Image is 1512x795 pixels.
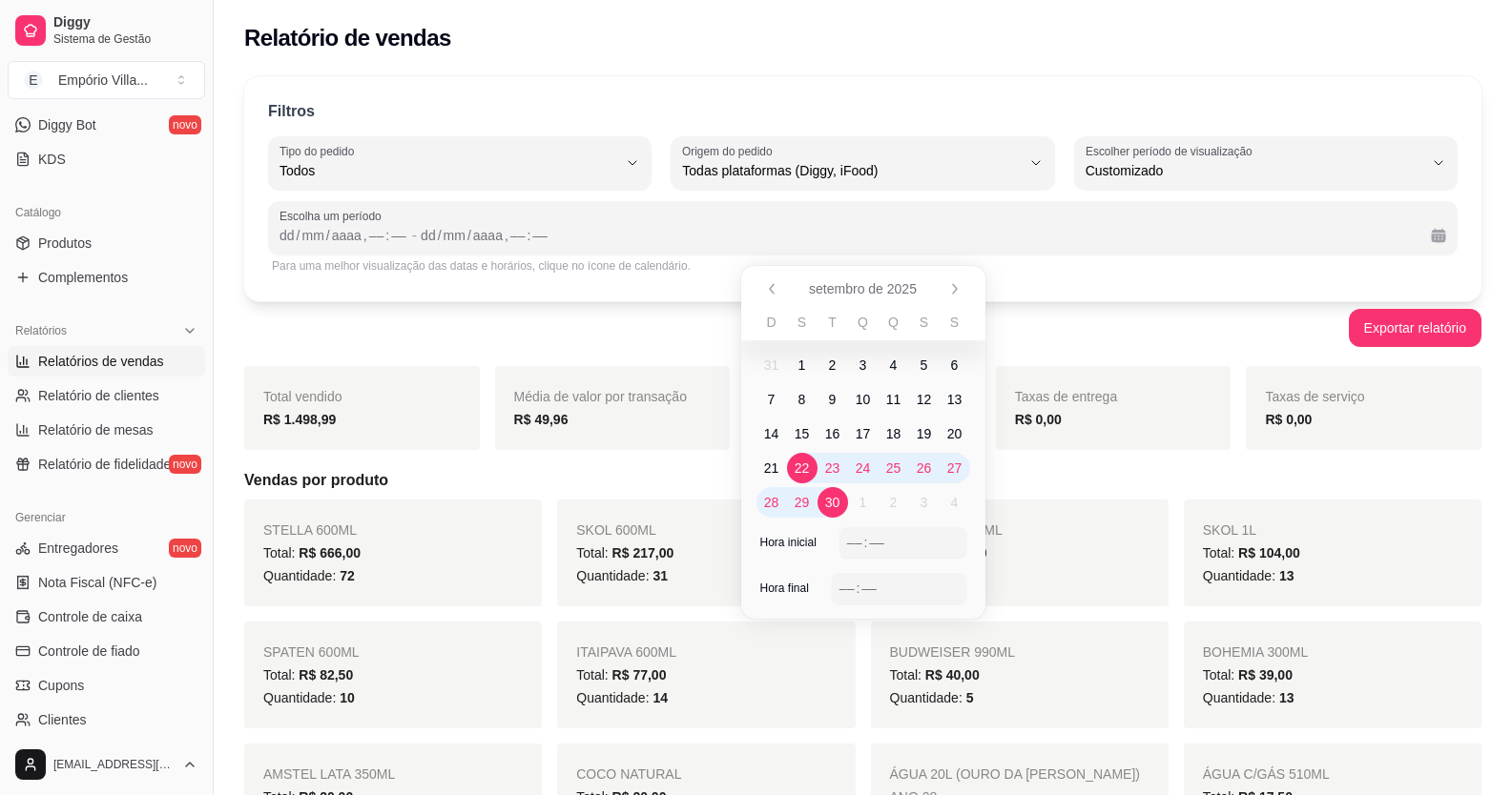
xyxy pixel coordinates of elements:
div: Calendário [741,266,985,619]
span: 3 [921,493,928,512]
span: 2 [890,493,898,512]
span: SKOL 1L [1203,522,1256,538]
span: Quantidade: [890,690,974,705]
span: Hora inicial [760,535,817,550]
h5: Vendas por produto [244,469,1481,492]
span: quinta-feira, 2 de outubro de 2025 [879,487,909,518]
span: domingo, 14 de setembro de 2025 [756,418,787,449]
span: 19 [917,424,932,443]
span: Quantidade: [576,690,668,705]
span: ITAIPAVA 600ML [576,644,676,660]
span: S [920,313,928,332]
strong: R$ 0,00 [1265,412,1312,427]
span: Q [858,313,868,332]
span: segunda-feira, 15 de setembro de 2025 [787,418,818,449]
button: Anterior [756,274,787,304]
div: mês, Data inicial, [300,226,325,245]
span: R$ 40,00 [925,667,980,683]
span: Total: [576,667,666,683]
span: Taxas de entrega [1015,389,1117,404]
label: Escolher período de visualização [1086,143,1258,159]
span: sexta-feira, 5 de setembro de 2025 [909,350,940,380]
span: terça-feira, 23 de setembro de 2025 selecionado [818,453,848,483]
span: Customizado [1086,161,1423,180]
div: : [383,226,391,245]
span: 14 [652,690,668,705]
span: 24 [856,459,871,478]
div: hora, Data inicial, [367,226,386,245]
span: Controle de fiado [38,642,140,661]
button: Exportar relatório [1349,309,1481,347]
span: Complementos [38,268,128,287]
span: 27 [947,459,963,478]
span: sexta-feira, 19 de setembro de 2025 [909,418,940,449]
span: 22 [795,459,810,478]
strong: R$ 0,00 [1015,412,1062,427]
span: sexta-feira, 3 de outubro de 2025 [909,487,940,518]
span: 1 [798,356,806,375]
span: 7 [768,390,776,409]
span: 5 [966,690,974,705]
span: Relatório de fidelidade [38,455,171,474]
span: 5 [921,356,928,375]
span: terça-feira, 2 de setembro de 2025 [818,350,848,380]
span: Entregadores [38,539,118,558]
span: HEINEKEN 600ML [890,522,1003,538]
span: Média de valor por transação [514,389,687,404]
span: 1 [860,493,867,512]
button: Select a team [8,61,205,99]
p: Filtros [268,100,315,123]
span: 18 [886,424,901,443]
span: 8 [798,390,806,409]
span: 26 [917,459,932,478]
div: minuto, Data inicial, [389,226,408,245]
span: 72 [340,568,355,583]
span: Total: [890,667,980,683]
span: Quantidade: [576,568,668,583]
strong: R$ 49,96 [514,412,569,427]
span: SPATEN 600ML [263,644,360,660]
span: - [412,224,417,247]
span: 10 [340,690,355,705]
div: / [295,226,302,245]
span: BOHEMIA 300ML [1203,644,1309,660]
div: Empório Villa ... [58,71,148,90]
span: 25 [886,459,901,478]
span: AMSTEL LATA 350ML [263,766,395,782]
span: quinta-feira, 4 de setembro de 2025 [879,350,909,380]
span: sexta-feira, 12 de setembro de 2025 [909,384,940,415]
button: Calendário [1423,220,1454,251]
span: Total: [1203,667,1293,683]
span: Total: [263,545,361,561]
span: 13 [1279,690,1295,705]
span: Quantidade: [263,690,355,705]
div: Catálogo [8,197,205,228]
table: setembro de 2025 [741,312,985,520]
span: segunda-feira, 1 de setembro de 2025 [787,350,818,380]
span: R$ 666,00 [299,545,361,561]
div: minuto, [860,579,879,598]
div: , [362,226,369,245]
button: Próximo [940,274,970,304]
span: R$ 82,50 [299,667,353,683]
div: Para uma melhor visualização das datas e horários, clique no ícone de calendário. [272,258,1454,274]
span: 13 [1279,568,1295,583]
div: dia, Data inicial, [278,226,297,245]
span: 13 [947,390,963,409]
span: 20 [947,424,963,443]
span: 2 [829,356,837,375]
span: 29 [795,493,810,512]
span: 15 [795,424,810,443]
div: Gerenciar [8,502,205,533]
span: 3 [860,356,867,375]
span: segunda-feira, 8 de setembro de 2025 [787,384,818,415]
span: Cupons [38,676,84,695]
span: 21 [764,459,779,478]
span: Hora final [760,581,809,596]
span: R$ 77,00 [612,667,667,683]
span: Quantidade: [1203,690,1295,705]
span: Total: [1203,545,1300,561]
span: 17 [856,424,871,443]
span: sábado, 13 de setembro de 2025 [940,384,970,415]
span: 28 [764,493,779,512]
